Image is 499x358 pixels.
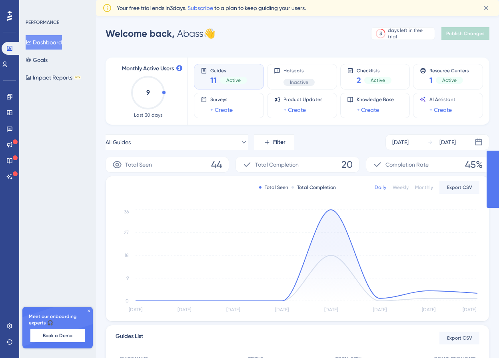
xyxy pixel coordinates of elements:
div: PERFORMANCE [26,19,59,26]
div: [DATE] [392,137,409,147]
span: Checklists [357,68,391,73]
button: Filter [254,134,294,150]
tspan: [DATE] [463,307,476,312]
tspan: [DATE] [178,307,191,312]
div: [DATE] [439,137,456,147]
button: Goals [26,53,48,67]
a: + Create [357,105,379,115]
button: Book a Demo [30,329,85,342]
div: days left in free trial [388,27,432,40]
span: Welcome back, [106,28,175,39]
span: Active [371,77,385,84]
span: All Guides [106,137,131,147]
tspan: [DATE] [275,307,289,312]
span: Product Updates [283,96,322,103]
button: Export CSV [439,181,479,194]
tspan: [DATE] [226,307,240,312]
span: Filter [273,137,285,147]
span: Export CSV [447,184,472,191]
tspan: 9 [126,275,129,281]
span: AI Assistant [429,96,455,103]
button: Dashboard [26,35,62,50]
span: 45% [465,158,483,171]
button: All Guides [106,134,248,150]
span: Inactive [290,79,308,86]
tspan: 36 [124,209,129,215]
span: 2 [357,75,361,86]
a: Subscribe [188,5,213,11]
tspan: 18 [124,253,129,258]
tspan: [DATE] [422,307,435,312]
div: Monthly [415,184,433,191]
span: Guides [210,68,247,73]
span: 20 [341,158,353,171]
div: Weekly [393,184,409,191]
tspan: [DATE] [324,307,338,312]
div: Total Seen [259,184,288,191]
span: Total Seen [125,160,152,169]
span: Guides List [116,332,143,344]
iframe: UserGuiding AI Assistant Launcher [465,326,489,350]
span: Hotspots [283,68,315,74]
span: Knowledge Base [357,96,394,103]
span: 1 [429,75,433,86]
span: Resource Centers [429,68,469,73]
div: Total Completion [291,184,336,191]
span: Total Completion [255,160,299,169]
div: 3 [379,30,382,37]
tspan: [DATE] [373,307,387,312]
button: Publish Changes [441,27,489,40]
span: Your free trial ends in 3 days. to a plan to keep guiding your users. [117,3,306,13]
span: Export CSV [447,335,472,341]
span: Book a Demo [43,332,72,339]
button: Impact ReportsBETA [26,70,81,85]
span: Last 30 days [134,112,162,118]
a: + Create [210,105,233,115]
span: 44 [211,158,222,171]
div: BETA [74,76,81,80]
span: Meet our onboarding experts 🎧 [29,313,86,326]
span: Active [442,77,457,84]
button: Export CSV [439,332,479,344]
a: + Create [429,105,452,115]
tspan: [DATE] [129,307,142,312]
span: Completion Rate [385,160,429,169]
span: Monthly Active Users [122,64,174,74]
tspan: 0 [126,298,129,304]
span: Publish Changes [446,30,485,37]
a: + Create [283,105,306,115]
div: Daily [375,184,386,191]
text: 9 [146,89,150,96]
span: Active [226,77,241,84]
span: 11 [210,75,217,86]
div: Abass 👋 [106,27,216,40]
span: Surveys [210,96,233,103]
tspan: 27 [124,230,129,235]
